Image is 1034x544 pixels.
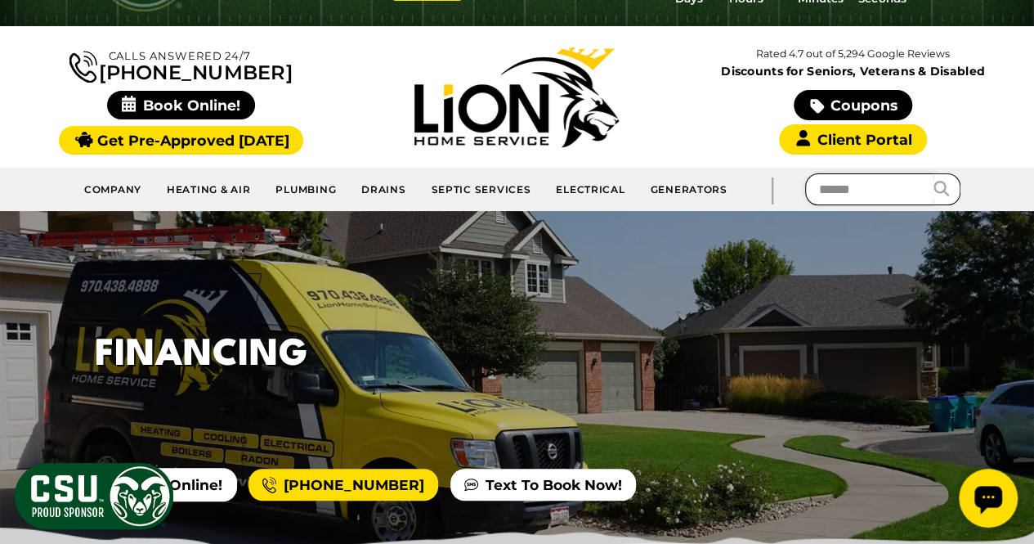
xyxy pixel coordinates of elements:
[419,174,544,205] a: Septic Services
[450,469,636,501] a: Text To Book Now!
[59,126,303,155] a: Get Pre-Approved [DATE]
[69,47,292,83] a: [PHONE_NUMBER]
[544,174,638,205] a: Electrical
[638,174,739,205] a: Generators
[688,65,1018,77] span: Discounts for Seniors, Veterans & Disabled
[72,174,154,205] a: Company
[248,469,438,501] a: [PHONE_NUMBER]
[107,91,255,119] span: Book Online!
[95,328,690,383] h1: Financing
[779,124,926,155] a: Client Portal
[685,45,1021,63] p: Rated 4.7 out of 5,294 Google Reviews
[794,90,911,120] a: Coupons
[414,47,619,147] img: Lion Home Service
[263,174,349,205] a: Plumbing
[12,461,176,532] img: CSU Sponsor Badge
[349,174,419,205] a: Drains
[154,174,263,205] a: Heating & Air
[7,7,65,65] div: Open chat widget
[740,168,805,211] div: |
